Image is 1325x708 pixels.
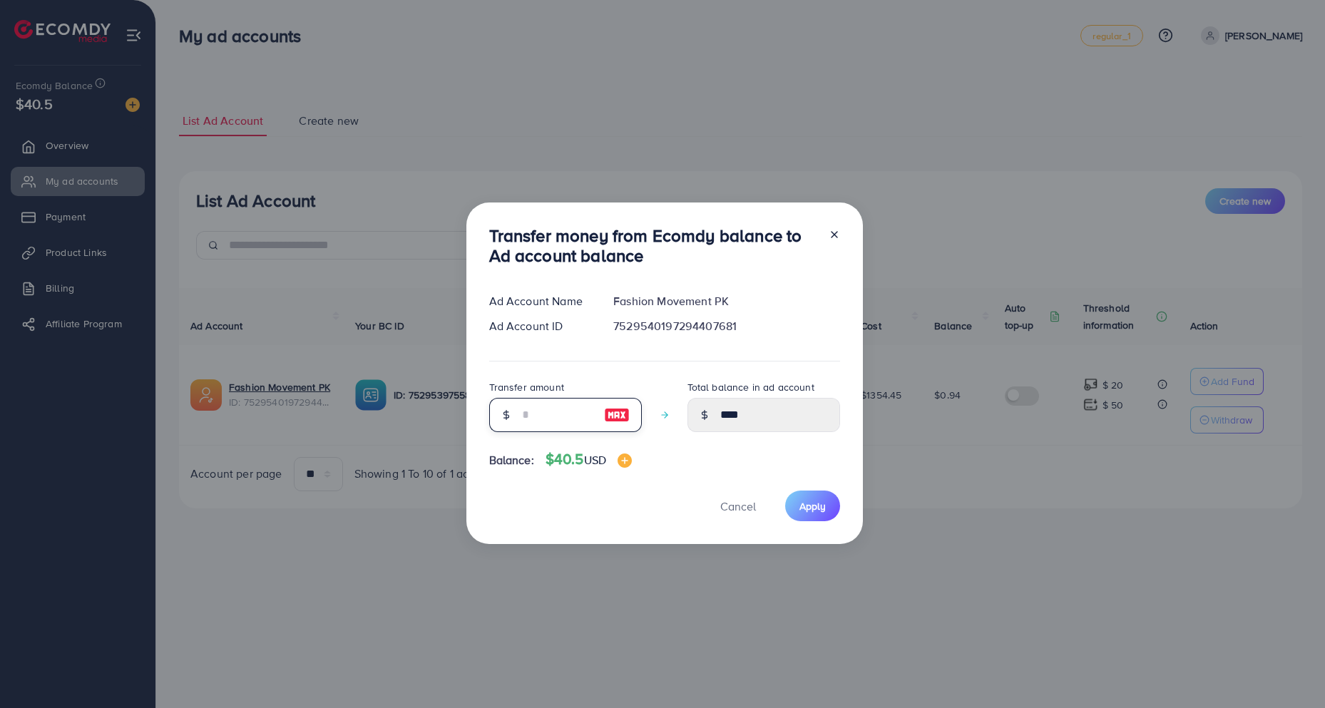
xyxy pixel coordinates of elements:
[618,453,632,468] img: image
[687,380,814,394] label: Total balance in ad account
[478,318,603,334] div: Ad Account ID
[785,491,840,521] button: Apply
[720,498,756,514] span: Cancel
[478,293,603,309] div: Ad Account Name
[546,451,632,468] h4: $40.5
[489,452,534,468] span: Balance:
[702,491,774,521] button: Cancel
[602,293,851,309] div: Fashion Movement PK
[799,499,826,513] span: Apply
[1264,644,1314,697] iframe: Chat
[489,380,564,394] label: Transfer amount
[604,406,630,424] img: image
[489,225,817,267] h3: Transfer money from Ecomdy balance to Ad account balance
[584,452,606,468] span: USD
[602,318,851,334] div: 7529540197294407681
